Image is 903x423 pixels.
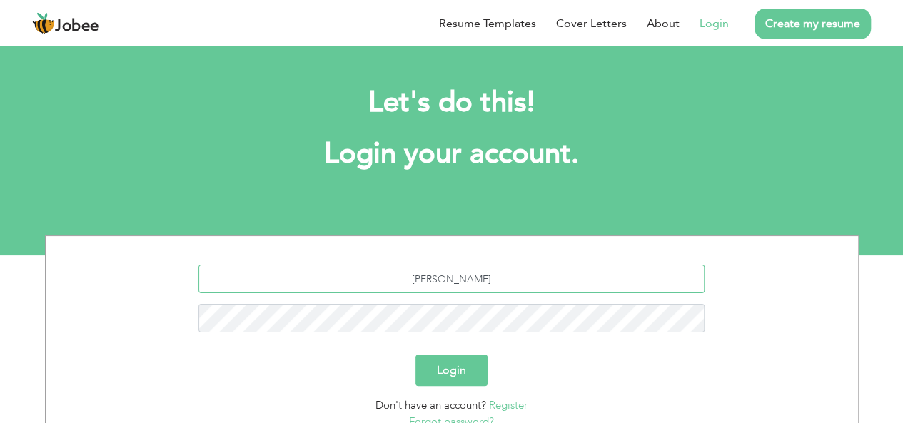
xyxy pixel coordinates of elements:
[489,398,528,412] a: Register
[647,15,680,32] a: About
[55,19,99,34] span: Jobee
[700,15,729,32] a: Login
[556,15,627,32] a: Cover Letters
[32,12,99,35] a: Jobee
[66,136,837,173] h1: Login your account.
[755,9,871,39] a: Create my resume
[415,355,488,386] button: Login
[32,12,55,35] img: jobee.io
[198,265,705,293] input: Email
[66,84,837,121] h2: Let's do this!
[439,15,536,32] a: Resume Templates
[375,398,486,412] span: Don't have an account?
